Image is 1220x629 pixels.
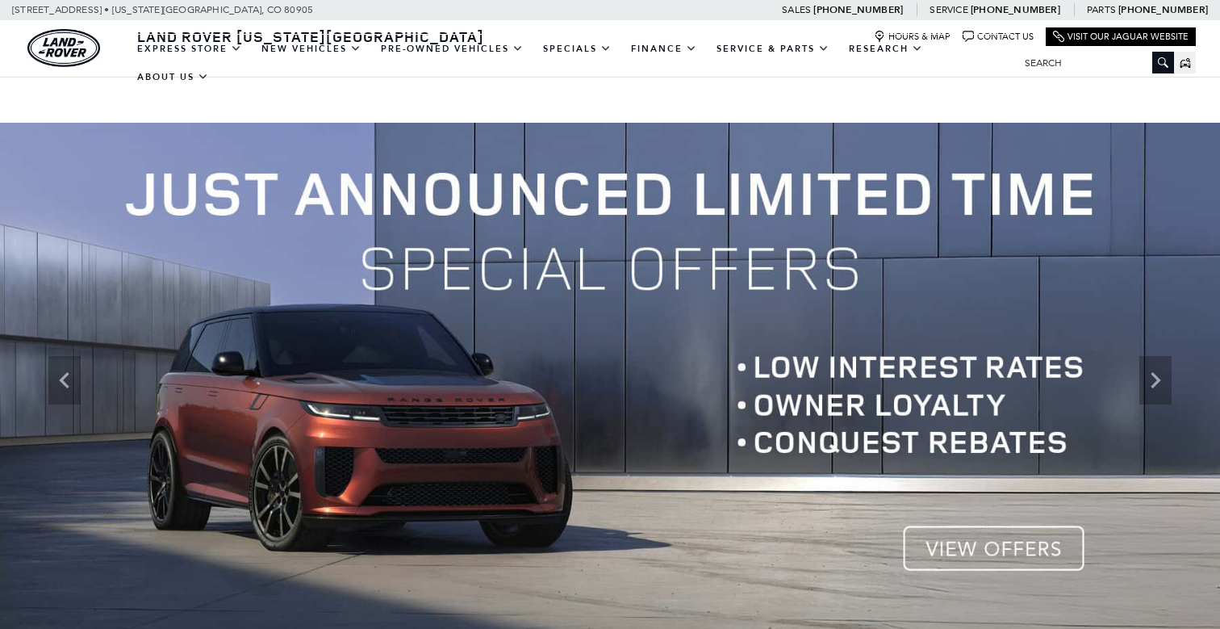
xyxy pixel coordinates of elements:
a: Service & Parts [707,35,839,63]
a: [PHONE_NUMBER] [971,3,1060,16]
span: Land Rover [US_STATE][GEOGRAPHIC_DATA] [137,27,484,46]
input: Search [1013,53,1174,73]
a: [PHONE_NUMBER] [813,3,903,16]
a: About Us [127,63,219,91]
a: Finance [621,35,707,63]
a: Research [839,35,933,63]
span: Parts [1087,4,1116,15]
a: New Vehicles [252,35,371,63]
span: Sales [782,4,811,15]
a: [PHONE_NUMBER] [1118,3,1208,16]
a: [STREET_ADDRESS] • [US_STATE][GEOGRAPHIC_DATA], CO 80905 [12,4,313,15]
a: land-rover [27,29,100,67]
img: Land Rover [27,29,100,67]
a: Visit Our Jaguar Website [1053,31,1189,43]
a: EXPRESS STORE [127,35,252,63]
a: Contact Us [963,31,1034,43]
a: Land Rover [US_STATE][GEOGRAPHIC_DATA] [127,27,494,46]
a: Pre-Owned Vehicles [371,35,533,63]
a: Specials [533,35,621,63]
a: Hours & Map [874,31,951,43]
nav: Main Navigation [127,35,1013,91]
span: Service [930,4,967,15]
